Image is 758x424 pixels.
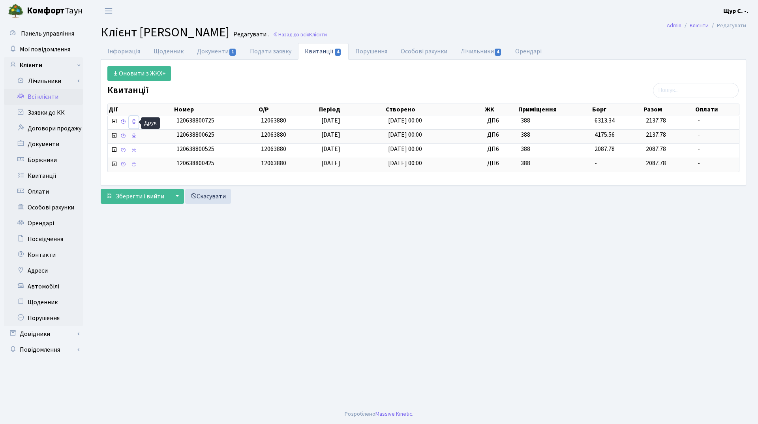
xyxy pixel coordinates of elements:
[646,130,666,139] span: 2137.78
[8,3,24,19] img: logo.png
[335,49,341,56] span: 4
[101,23,229,41] span: Клієнт [PERSON_NAME]
[4,121,83,136] a: Договори продажу
[698,159,736,168] span: -
[176,116,214,125] span: 120638800725
[4,89,83,105] a: Всі клієнти
[321,116,340,125] span: [DATE]
[108,104,173,115] th: Дії
[709,21,746,30] li: Редагувати
[27,4,65,17] b: Комфорт
[4,310,83,326] a: Порушення
[243,43,298,60] a: Подати заявку
[385,104,484,115] th: Створено
[298,43,348,60] a: Квитанції
[487,116,514,125] span: ДП6
[723,7,749,15] b: Щур С. -.
[690,21,709,30] a: Клієнти
[591,104,643,115] th: Борг
[698,145,736,154] span: -
[321,130,340,139] span: [DATE]
[4,263,83,279] a: Адреси
[101,43,147,60] a: Інформація
[4,247,83,263] a: Контакти
[646,159,666,168] span: 2087.78
[646,116,666,125] span: 2137.78
[4,136,83,152] a: Документи
[495,49,501,56] span: 4
[655,17,758,34] nav: breadcrumb
[487,145,514,154] span: ДП6
[173,104,258,115] th: Номер
[521,145,588,154] span: 388
[595,116,615,125] span: 6313.34
[9,73,83,89] a: Лічильники
[521,130,588,139] span: 388
[487,159,514,168] span: ДП6
[595,130,615,139] span: 4175.56
[229,49,236,56] span: 1
[4,215,83,231] a: Орендарі
[232,31,269,38] small: Редагувати .
[694,104,739,115] th: Оплати
[667,21,681,30] a: Admin
[698,116,736,125] span: -
[388,116,422,125] span: [DATE] 00:00
[4,279,83,294] a: Автомобілі
[21,29,74,38] span: Панель управління
[4,200,83,215] a: Особові рахунки
[4,152,83,168] a: Боржники
[388,145,422,153] span: [DATE] 00:00
[258,104,318,115] th: О/Р
[107,66,171,81] a: Оновити з ЖКХ+
[321,159,340,168] span: [DATE]
[4,41,83,57] a: Мої повідомлення
[484,104,518,115] th: ЖК
[508,43,548,60] a: Орендарі
[261,116,286,125] span: 12063880
[521,116,588,125] span: 388
[176,130,214,139] span: 120638800625
[99,4,118,17] button: Переключити навігацію
[394,43,454,60] a: Особові рахунки
[454,43,508,60] a: Лічильники
[723,6,749,16] a: Щур С. -.
[261,159,286,168] span: 12063880
[375,410,412,418] a: Massive Kinetic
[388,130,422,139] span: [DATE] 00:00
[318,104,385,115] th: Період
[20,45,70,54] span: Мої повідомлення
[185,189,231,204] a: Скасувати
[176,145,214,153] span: 120638800525
[107,85,149,96] label: Квитанції
[4,184,83,200] a: Оплати
[176,159,214,168] span: 120638800425
[147,43,190,60] a: Щоденник
[4,231,83,247] a: Посвідчення
[321,145,340,153] span: [DATE]
[595,159,597,168] span: -
[261,130,286,139] span: 12063880
[261,145,286,153] span: 12063880
[521,159,588,168] span: 388
[698,130,736,139] span: -
[4,168,83,184] a: Квитанції
[595,145,615,153] span: 2087.78
[4,105,83,121] a: Заявки до КК
[653,83,739,98] input: Пошук...
[273,31,327,38] a: Назад до всіхКлієнти
[4,294,83,310] a: Щоденник
[190,43,243,60] a: Документи
[646,145,666,153] span: 2087.78
[643,104,694,115] th: Разом
[27,4,83,18] span: Таун
[309,31,327,38] span: Клієнти
[349,43,394,60] a: Порушення
[4,326,83,342] a: Довідники
[518,104,591,115] th: Приміщення
[141,117,160,129] div: Друк
[487,130,514,139] span: ДП6
[388,159,422,168] span: [DATE] 00:00
[116,192,164,201] span: Зберегти і вийти
[4,26,83,41] a: Панель управління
